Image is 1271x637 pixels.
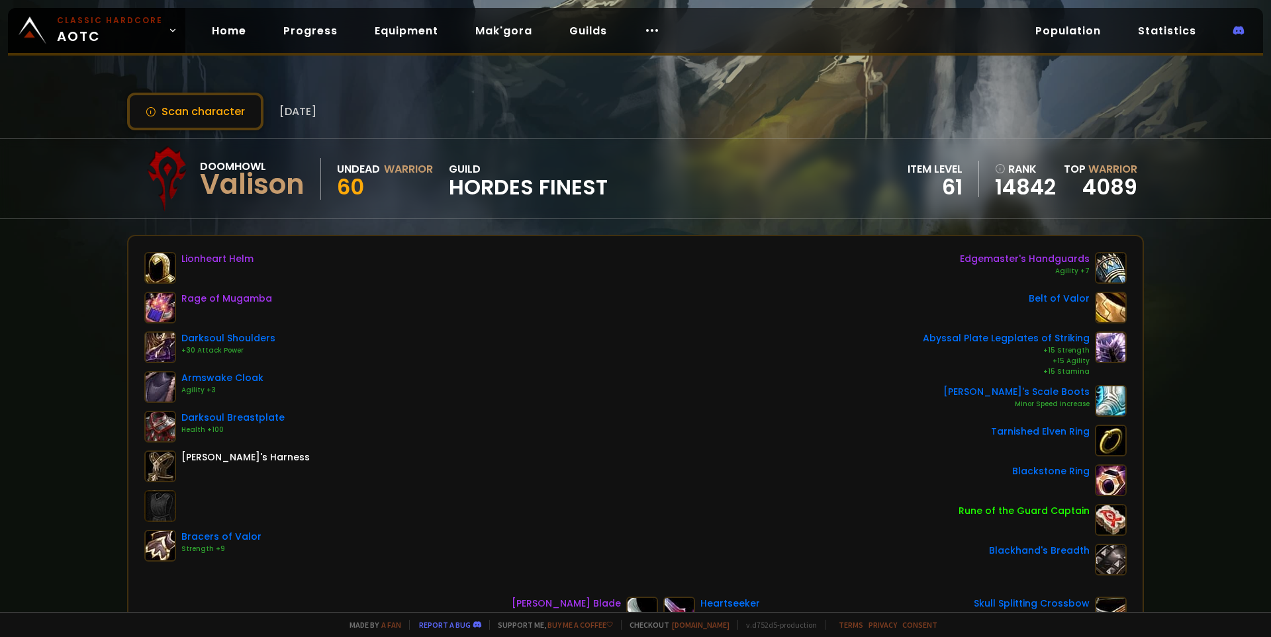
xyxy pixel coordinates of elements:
[974,597,1090,611] div: Skull Splitting Crossbow
[737,620,817,630] span: v. d752d5 - production
[181,530,261,544] div: Bracers of Valor
[839,620,863,630] a: Terms
[144,530,176,562] img: item-16735
[700,597,760,611] div: Heartseeker
[512,611,621,621] div: Crusader
[991,425,1090,439] div: Tarnished Elven Ring
[923,366,1090,377] div: +15 Stamina
[995,177,1056,197] a: 14842
[181,292,272,306] div: Rage of Mugamba
[559,17,618,44] a: Guilds
[465,17,543,44] a: Mak'gora
[181,450,310,464] div: [PERSON_NAME]'s Harness
[1095,504,1127,536] img: item-19120
[989,544,1090,558] div: Blackhand's Breadth
[943,399,1090,409] div: Minor Speed Increase
[181,544,261,554] div: Strength +9
[449,177,608,197] span: Hordes Finest
[923,345,1090,356] div: +15 Strength
[960,266,1090,276] div: Agility +7
[902,620,937,630] a: Consent
[419,620,471,630] a: Report a bug
[1012,464,1090,478] div: Blackstone Ring
[279,103,316,120] span: [DATE]
[489,620,613,630] span: Support me,
[1095,331,1127,363] img: item-20671
[1025,17,1111,44] a: Population
[181,345,275,356] div: +30 Attack Power
[923,356,1090,366] div: +15 Agility
[995,161,1056,177] div: rank
[181,371,263,385] div: Armswake Cloak
[1095,464,1127,496] img: item-17713
[200,175,305,194] div: Valison
[144,371,176,403] img: item-13203
[1088,161,1137,177] span: Warrior
[181,331,275,345] div: Darksoul Shoulders
[1095,292,1127,323] img: item-16736
[1064,161,1137,177] div: Top
[1095,425,1127,456] img: item-18500
[342,620,401,630] span: Made by
[273,17,348,44] a: Progress
[381,620,401,630] a: a fan
[200,158,305,175] div: Doomhowl
[869,620,897,630] a: Privacy
[144,331,176,363] img: item-19695
[1095,385,1127,417] img: item-13070
[337,161,380,177] div: Undead
[959,504,1090,518] div: Rune of the Guard Captain
[201,17,257,44] a: Home
[8,8,185,53] a: Classic HardcoreAOTC
[943,385,1090,399] div: [PERSON_NAME]'s Scale Boots
[144,411,176,443] img: item-19693
[908,161,963,177] div: item level
[127,93,263,130] button: Scan character
[144,450,176,482] img: item-6125
[144,292,176,323] img: item-19577
[384,161,433,177] div: Warrior
[144,252,176,284] img: item-12640
[57,15,163,26] small: Classic Hardcore
[337,172,364,202] span: 60
[449,161,608,197] div: guild
[700,611,760,621] div: Crusader
[1095,252,1127,284] img: item-14551
[57,15,163,46] span: AOTC
[364,17,449,44] a: Equipment
[547,620,613,630] a: Buy me a coffee
[908,177,963,197] div: 61
[621,620,730,630] span: Checkout
[923,331,1090,345] div: Abyssal Plate Legplates of Striking
[181,411,285,425] div: Darksoul Breastplate
[181,425,285,435] div: Health +100
[512,597,621,611] div: [PERSON_NAME] Blade
[1082,172,1137,202] a: 4089
[960,252,1090,266] div: Edgemaster's Handguards
[1029,292,1090,306] div: Belt of Valor
[1095,544,1127,575] img: item-13965
[1127,17,1207,44] a: Statistics
[672,620,730,630] a: [DOMAIN_NAME]
[181,252,254,266] div: Lionheart Helm
[181,385,263,396] div: Agility +3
